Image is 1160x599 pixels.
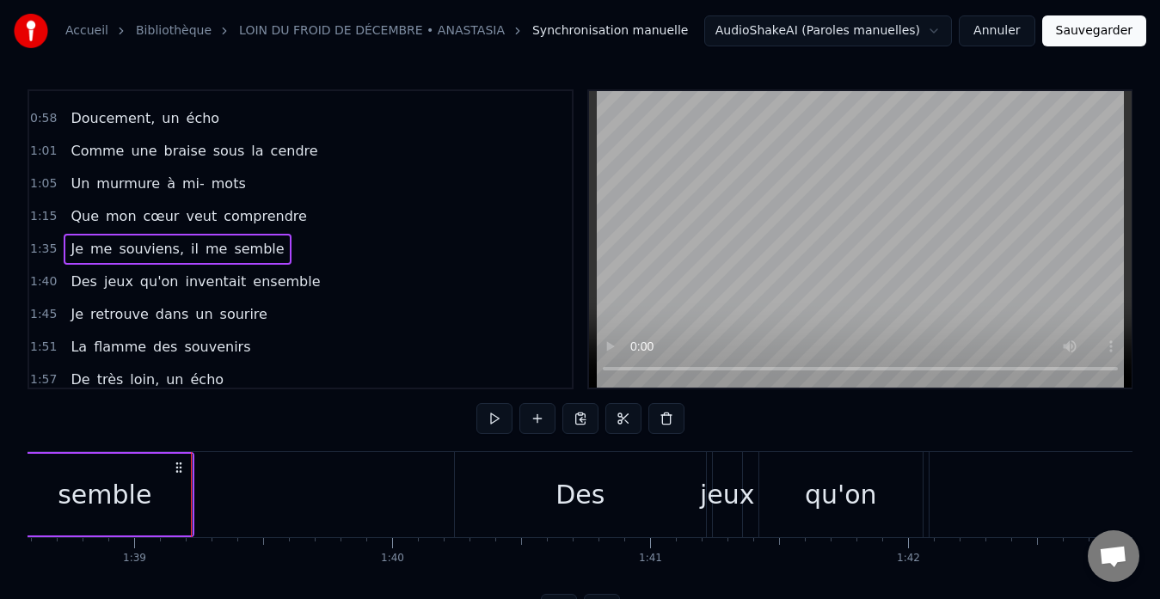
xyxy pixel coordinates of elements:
span: veut [184,206,218,226]
span: un [164,370,185,389]
span: flamme [92,337,148,357]
span: La [69,337,89,357]
span: cœur [142,206,181,226]
span: 1:05 [30,175,57,193]
nav: breadcrumb [65,22,689,40]
span: Que [69,206,101,226]
span: écho [185,108,222,128]
a: Accueil [65,22,108,40]
a: Bibliothèque [136,22,212,40]
span: 1:15 [30,208,57,225]
div: jeux [700,475,755,514]
div: 1:42 [897,552,920,565]
span: cendre [269,141,320,161]
span: 1:35 [30,241,57,258]
span: loin, [128,370,161,389]
div: Des [555,475,605,514]
span: 1:51 [30,339,57,356]
span: souvenirs [182,337,252,357]
span: qu'on [138,272,181,291]
span: une [129,141,158,161]
span: 1:57 [30,371,57,388]
span: 1:45 [30,306,57,323]
span: Des [69,272,99,291]
span: me [89,239,114,259]
div: 1:41 [639,552,662,565]
span: 1:01 [30,143,57,160]
span: murmure [95,174,162,193]
span: Synchronisation manuelle [532,22,689,40]
span: braise [163,141,208,161]
div: semble [58,475,151,514]
span: me [204,239,229,259]
span: Doucement, [69,108,157,128]
span: la [249,141,265,161]
span: écho [189,370,226,389]
span: un [193,304,214,324]
div: qu'on [805,475,877,514]
span: ensemble [251,272,322,291]
span: à [165,174,177,193]
span: sous [212,141,247,161]
div: 1:39 [123,552,146,565]
span: mon [104,206,138,226]
span: Je [69,304,85,324]
span: comprendre [222,206,309,226]
button: Sauvegarder [1042,15,1146,46]
span: souviens, [117,239,186,259]
span: mots [210,174,248,193]
div: 1:40 [381,552,404,565]
span: très [95,370,126,389]
span: 0:58 [30,110,57,127]
span: inventait [183,272,248,291]
span: Comme [69,141,126,161]
img: youka [14,14,48,48]
span: Je [69,239,85,259]
span: il [189,239,200,259]
span: semble [232,239,285,259]
span: Un [69,174,91,193]
span: des [151,337,179,357]
a: LOIN DU FROID DE DÉCEMBRE • ANASTASIA [239,22,505,40]
span: jeux [102,272,135,291]
button: Annuler [959,15,1034,46]
span: dans [154,304,190,324]
span: mi- [181,174,206,193]
span: 1:40 [30,273,57,290]
div: Ouvrir le chat [1088,530,1139,582]
span: De [69,370,91,389]
span: un [160,108,181,128]
span: sourire [218,304,269,324]
span: retrouve [89,304,150,324]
